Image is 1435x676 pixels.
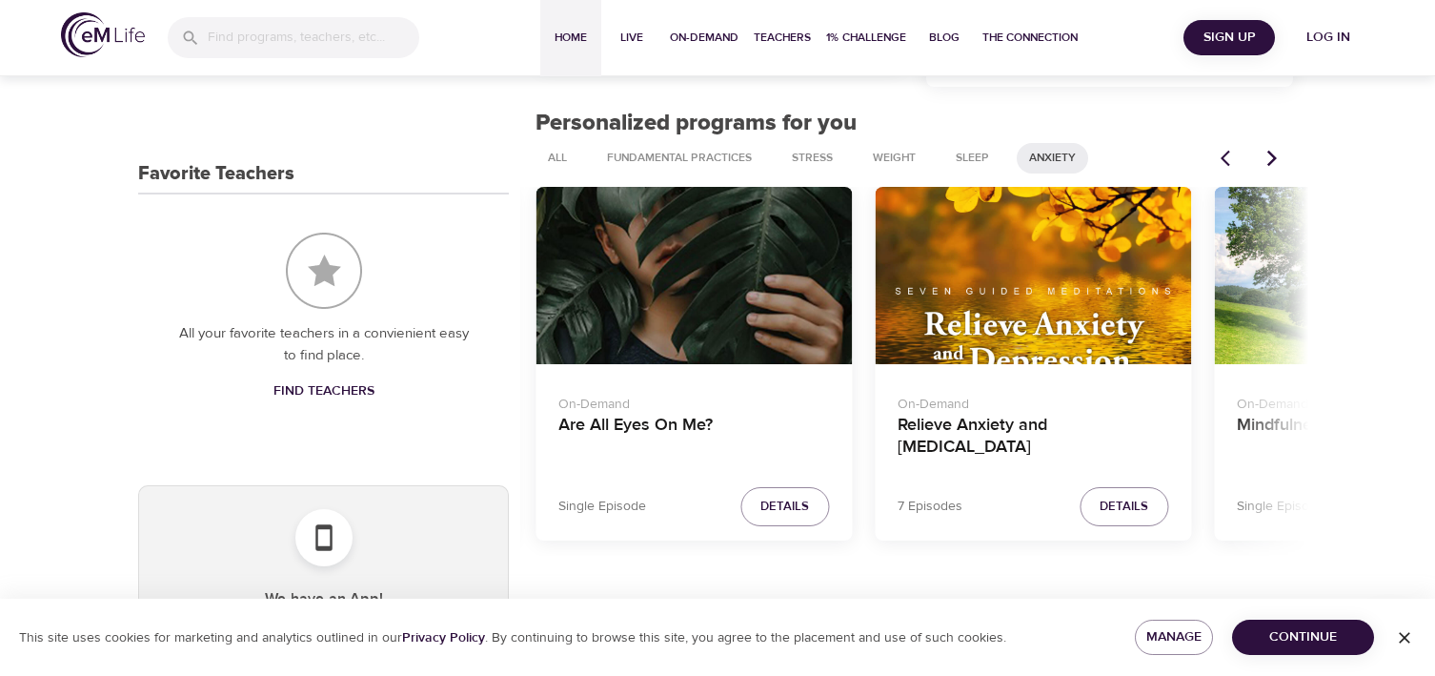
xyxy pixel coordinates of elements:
button: Details [740,487,829,526]
h3: Favorite Teachers [138,163,294,185]
p: On-Demand [558,387,829,415]
button: Details [1080,487,1168,526]
h2: The Connection [536,579,747,652]
span: Live [609,28,655,48]
input: Find programs, teachers, etc... [208,17,419,58]
span: Details [760,496,809,518]
span: Weight [861,150,927,166]
h2: Personalized programs for you [536,110,1293,137]
span: Sign Up [1191,26,1267,50]
span: Stress [780,150,844,166]
p: Single Episode [1237,497,1324,517]
span: Continue [1247,625,1359,649]
span: Find Teachers [273,379,374,403]
div: Sleep [943,143,1001,174]
span: Blog [921,28,967,48]
button: Continue [1232,620,1374,655]
div: Fundamental Practices [595,143,764,174]
button: Sign Up [1183,20,1275,55]
button: Are All Eyes On Me? [536,187,852,365]
h4: Are All Eyes On Me? [558,415,829,461]
div: Weight [860,143,928,174]
p: On-Demand [898,387,1168,415]
h5: We have an App! [154,589,493,609]
span: Home [548,28,594,48]
span: Teachers [754,28,811,48]
span: Sleep [944,150,1000,166]
button: Manage [1135,620,1213,655]
button: Relieve Anxiety and Depression [875,187,1191,365]
p: 7 Episodes [898,497,962,517]
h4: Relieve Anxiety and [MEDICAL_DATA] [898,415,1168,461]
img: logo [61,12,145,57]
div: Anxiety [1017,143,1088,174]
span: On-Demand [670,28,738,48]
button: Next items [1251,137,1293,179]
span: Manage [1150,625,1198,649]
p: All your favorite teachers in a convienient easy to find place. [176,323,471,366]
span: Details [1100,496,1148,518]
p: Single Episode [558,497,646,517]
span: Log in [1290,26,1366,50]
a: Privacy Policy [402,629,485,646]
span: Fundamental Practices [596,150,763,166]
div: Stress [779,143,845,174]
span: 1% Challenge [826,28,906,48]
button: Log in [1283,20,1374,55]
span: All [536,150,578,166]
div: All [536,143,579,174]
span: Anxiety [1018,150,1087,166]
a: Find Teachers [266,374,382,409]
img: Favorite Teachers [286,233,362,309]
button: Previous items [1209,137,1251,179]
span: The Connection [982,28,1078,48]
